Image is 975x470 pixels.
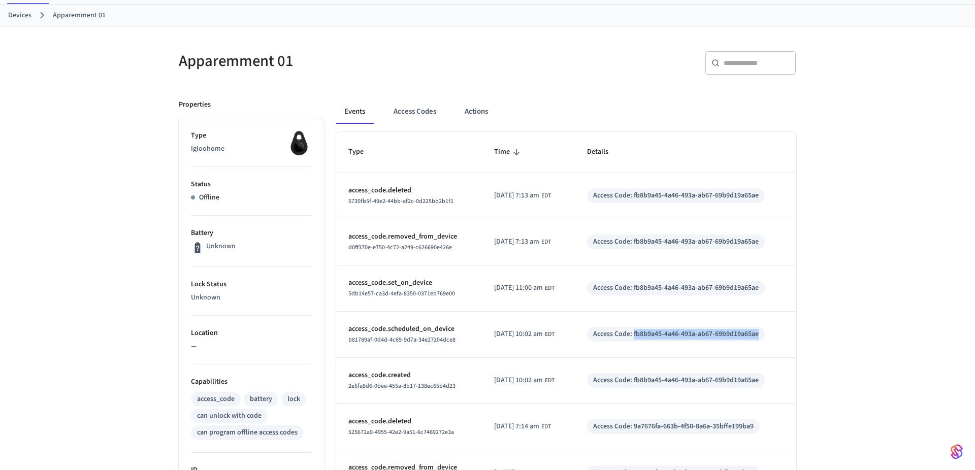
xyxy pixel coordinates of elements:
div: America/Toronto [494,190,551,201]
div: lock [287,394,300,405]
p: Capabilities [191,377,312,387]
p: access_code.scheduled_on_device [348,324,470,334]
div: America/Toronto [494,375,555,386]
div: Access Code: fb8b9a45-4a46-493a-ab67-69b9d19a65ae [593,237,759,247]
span: 2e5fa8d6-0bee-455a-8b17-138ec65b4d23 [348,382,456,390]
div: ant example [336,99,796,124]
span: [DATE] 7:13 am [494,237,539,247]
span: [DATE] 7:14 am [494,421,539,432]
p: Igloohome [191,144,312,154]
div: can unlock with code [197,411,262,421]
button: Access Codes [385,99,444,124]
span: d0ff370e-e750-4c72-a249-c626690e426e [348,243,452,252]
p: access_code.removed_from_device [348,231,470,242]
span: EDT [545,284,555,293]
span: 5730fb5f-49e2-44bb-af2c-0d225bb2b1f1 [348,197,453,206]
div: America/Toronto [494,283,555,293]
div: America/Toronto [494,421,551,432]
span: EDT [545,330,555,339]
p: Battery [191,228,312,239]
span: [DATE] 11:00 am [494,283,543,293]
p: access_code.deleted [348,185,470,196]
p: Properties [179,99,211,110]
h5: Apparemment 01 [179,51,481,72]
div: Access Code: fb8b9a45-4a46-493a-ab67-69b9d19a65ae [593,190,759,201]
p: access_code.deleted [348,416,470,427]
a: Devices [8,10,31,21]
p: Type [191,130,312,141]
img: igloohome_igke [286,130,312,156]
div: America/Toronto [494,329,555,340]
div: can program offline access codes [197,427,298,438]
div: Access Code: fb8b9a45-4a46-493a-ab67-69b9d19a65ae [593,283,759,293]
div: America/Toronto [494,237,551,247]
span: EDT [541,422,551,431]
span: EDT [541,238,551,247]
img: SeamLogoGradient.69752ec5.svg [951,444,963,460]
span: Time [494,144,523,160]
button: Actions [457,99,496,124]
span: [DATE] 10:02 am [494,329,543,340]
p: access_code.set_on_device [348,278,470,288]
p: Offline [199,192,219,203]
p: — [191,341,312,352]
div: Access Code: fb8b9a45-4a46-493a-ab67-69b9d19a65ae [593,329,759,340]
span: 525672a9-4955-42e2-9a51-6c7469272e3a [348,428,454,437]
div: Access Code: 9a7676fa-663b-4f50-8a6a-35bffe199ba9 [593,421,754,432]
span: Details [587,144,622,160]
span: b81789af-0d4d-4c69-9d7a-34e27204dce8 [348,335,456,344]
a: Apparemment 01 [53,10,106,21]
div: access_code [197,394,235,405]
p: Unknown [206,241,236,252]
p: Unknown [191,292,312,303]
span: EDT [541,191,551,200]
span: [DATE] 7:13 am [494,190,539,201]
div: battery [250,394,272,405]
p: Lock Status [191,279,312,290]
button: Events [336,99,373,124]
span: 5db14e57-ca3d-4efa-8350-0371eb769e00 [348,289,455,298]
p: access_code.created [348,370,470,381]
p: Location [191,328,312,339]
span: Type [348,144,377,160]
span: [DATE] 10:02 am [494,375,543,386]
div: Access Code: fb8b9a45-4a46-493a-ab67-69b9d19a65ae [593,375,759,386]
p: Status [191,179,312,190]
span: EDT [545,376,555,385]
